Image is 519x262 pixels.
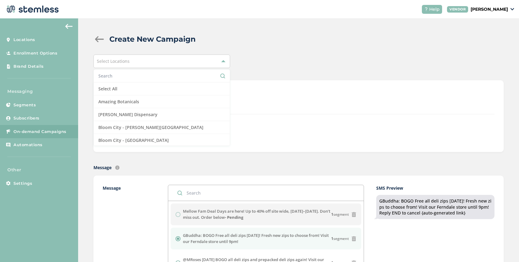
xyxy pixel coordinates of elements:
iframe: Chat Widget [488,233,519,262]
strong: 1 [331,212,333,217]
img: icon-arrow-back-accent-c549486e.svg [65,24,73,29]
li: Bloom City - [PERSON_NAME][GEOGRAPHIC_DATA] [94,121,230,134]
span: Enrollment Options [13,50,57,56]
strong: 1 [331,236,333,241]
span: Automations [13,142,43,148]
p: [PERSON_NAME] [471,6,508,13]
label: SMS Preview [376,185,494,191]
h2: Create New Campaign [109,34,196,45]
span: Brand Details [13,63,44,70]
li: Bloom City - [GEOGRAPHIC_DATA] [94,134,230,147]
span: Help [429,6,440,13]
span: Select Locations [97,58,130,64]
img: icon_down-arrow-small-66adaf34.svg [510,8,514,10]
li: Amazing Botanicals [94,95,230,108]
img: icon-help-white-03924b79.svg [424,7,428,11]
label: Mellow Fam Deal Days are here! Up to 40% off site wide, [DATE]–[DATE]. Don’t miss out. Order below [183,208,331,220]
span: Subscribers [13,115,40,121]
label: Message [93,164,112,171]
li: [PERSON_NAME] Dispensary [94,108,230,121]
span: Segments [13,102,36,108]
div: GBuddha: BOGO Free all deli zips [DATE]! Fresh new zips to choose from! Visit our Ferndale store ... [379,198,491,216]
span: segment [331,212,349,217]
strong: - Pending [225,215,243,220]
img: icon-info-236977d2.svg [115,165,119,170]
input: Search [168,185,364,201]
span: Settings [13,180,32,187]
span: Locations [13,37,35,43]
input: Search [98,73,225,79]
img: logo-dark-0685b13c.svg [5,3,59,15]
li: Select All [94,82,230,95]
label: GBuddha: BOGO Free all deli zips [DATE]! Fresh new zips to choose from! Visit our Ferndale store ... [183,233,331,245]
span: segment [331,236,349,241]
div: VENDOR [447,6,468,13]
span: On-demand Campaigns [13,129,66,135]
